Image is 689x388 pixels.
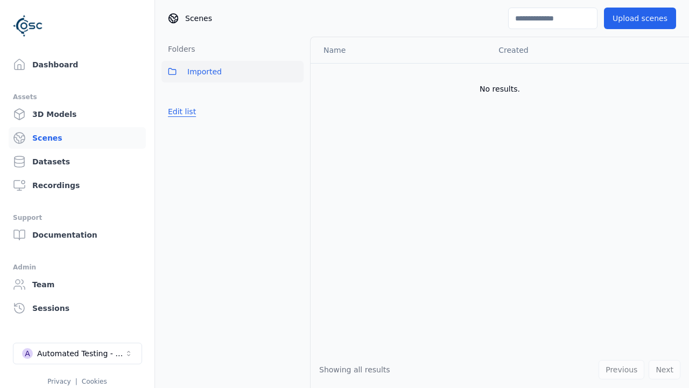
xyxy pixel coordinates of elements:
[185,13,212,24] span: Scenes
[13,211,142,224] div: Support
[319,365,390,374] span: Showing all results
[9,151,146,172] a: Datasets
[9,297,146,319] a: Sessions
[37,348,124,359] div: Automated Testing - Playwright
[9,103,146,125] a: 3D Models
[82,378,107,385] a: Cookies
[22,348,33,359] div: A
[161,61,304,82] button: Imported
[75,378,78,385] span: |
[13,343,142,364] button: Select a workspace
[161,44,195,54] h3: Folders
[13,91,142,103] div: Assets
[9,274,146,295] a: Team
[311,37,490,63] th: Name
[13,261,142,274] div: Admin
[490,37,672,63] th: Created
[9,54,146,75] a: Dashboard
[604,8,676,29] button: Upload scenes
[9,127,146,149] a: Scenes
[187,65,222,78] span: Imported
[311,63,689,115] td: No results.
[9,175,146,196] a: Recordings
[47,378,71,385] a: Privacy
[13,11,43,41] img: Logo
[9,224,146,246] a: Documentation
[161,102,202,121] button: Edit list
